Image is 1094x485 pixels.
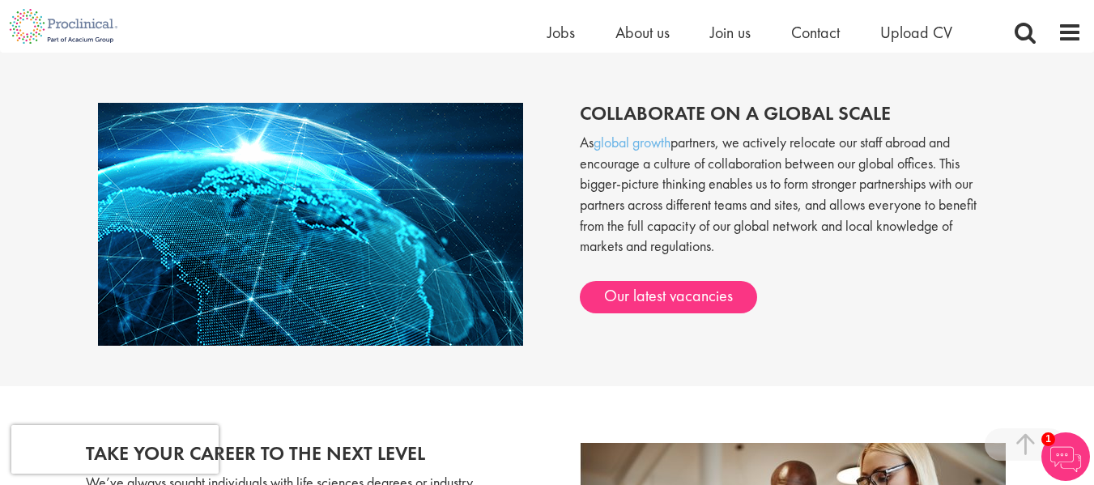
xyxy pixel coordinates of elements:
a: Join us [710,22,751,43]
a: About us [615,22,670,43]
a: Jobs [547,22,575,43]
span: 1 [1041,432,1055,446]
h2: Collaborate on a global scale [580,103,997,124]
iframe: reCAPTCHA [11,425,219,474]
a: Our latest vacancies [580,281,757,313]
img: Chatbot [1041,432,1090,481]
a: Upload CV [880,22,952,43]
a: global growth [594,133,670,151]
h2: Take your career to the next level [86,443,535,464]
a: Contact [791,22,840,43]
p: As partners, we actively relocate our staff abroad and encourage a culture of collaboration betwe... [580,132,997,273]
